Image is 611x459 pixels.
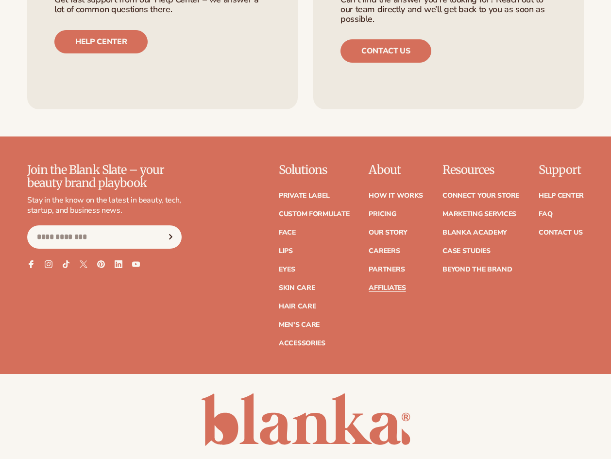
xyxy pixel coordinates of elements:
a: Help center [54,30,148,53]
a: Contact Us [539,229,582,236]
p: Solutions [279,164,350,176]
a: Custom formulate [279,211,350,218]
p: Join the Blank Slate – your beauty brand playbook [27,164,182,189]
a: Help Center [539,192,584,199]
a: Marketing services [442,211,516,218]
a: Private label [279,192,329,199]
a: Our Story [369,229,407,236]
a: Partners [369,266,405,273]
p: About [369,164,423,176]
a: Blanka Academy [442,229,507,236]
p: Support [539,164,584,176]
a: Pricing [369,211,396,218]
p: Resources [442,164,519,176]
a: Men's Care [279,322,320,328]
a: Lips [279,248,293,255]
a: Hair Care [279,303,316,310]
a: Eyes [279,266,295,273]
a: FAQ [539,211,552,218]
a: Case Studies [442,248,491,255]
a: Affiliates [369,285,406,291]
a: How It Works [369,192,423,199]
p: Stay in the know on the latest in beauty, tech, startup, and business news. [27,195,182,216]
a: Skin Care [279,285,315,291]
a: Face [279,229,296,236]
button: Subscribe [160,225,181,249]
a: Accessories [279,340,325,347]
a: Contact us [340,39,431,63]
a: Connect your store [442,192,519,199]
a: Beyond the brand [442,266,512,273]
a: Careers [369,248,400,255]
